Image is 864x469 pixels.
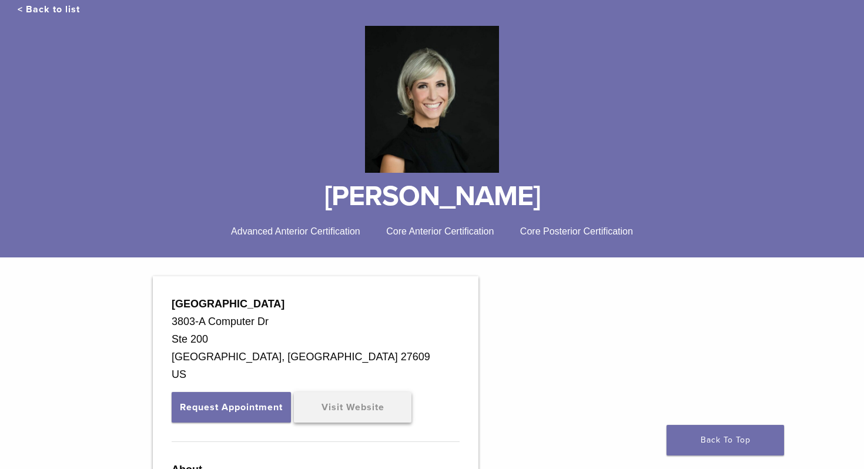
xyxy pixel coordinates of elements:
a: Back To Top [667,425,784,455]
div: 3803-A Computer Dr [172,313,460,330]
h1: [PERSON_NAME] [18,182,846,210]
div: Ste 200 [172,330,460,348]
span: Advanced Anterior Certification [231,226,360,236]
a: Visit Website [294,392,411,423]
strong: [GEOGRAPHIC_DATA] [172,298,284,310]
span: Core Posterior Certification [520,226,633,236]
a: < Back to list [18,4,80,15]
button: Request Appointment [172,392,291,423]
span: Core Anterior Certification [386,226,494,236]
img: Bioclear [365,26,498,173]
div: [GEOGRAPHIC_DATA], [GEOGRAPHIC_DATA] 27609 US [172,348,460,383]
